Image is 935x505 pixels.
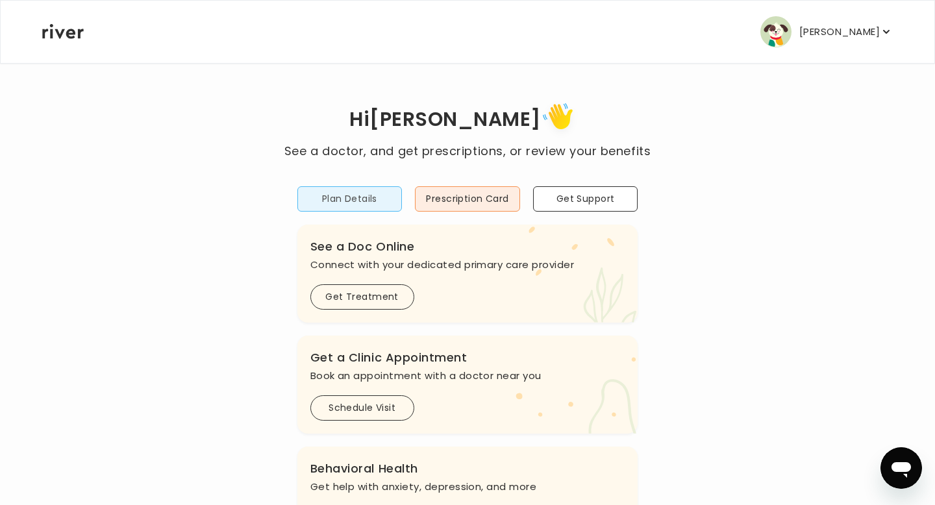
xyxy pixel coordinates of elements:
[415,186,520,212] button: Prescription Card
[533,186,638,212] button: Get Support
[297,186,403,212] button: Plan Details
[310,460,625,478] h3: Behavioral Health
[310,478,625,496] p: Get help with anxiety, depression, and more
[284,99,651,142] h1: Hi [PERSON_NAME]
[799,23,880,41] p: [PERSON_NAME]
[284,142,651,160] p: See a doctor, and get prescriptions, or review your benefits
[760,16,792,47] img: user avatar
[310,395,414,421] button: Schedule Visit
[310,238,625,256] h3: See a Doc Online
[310,367,625,385] p: Book an appointment with a doctor near you
[760,16,893,47] button: user avatar[PERSON_NAME]
[310,256,625,274] p: Connect with your dedicated primary care provider
[310,349,625,367] h3: Get a Clinic Appointment
[880,447,922,489] iframe: Button to launch messaging window
[310,284,414,310] button: Get Treatment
